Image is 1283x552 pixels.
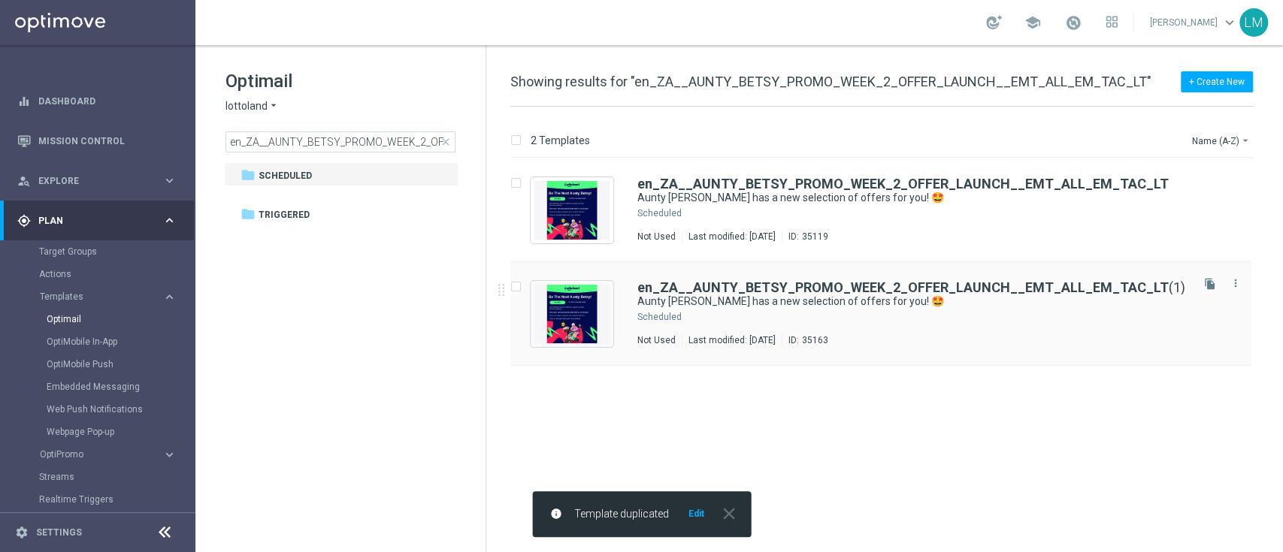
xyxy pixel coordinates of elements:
button: Name (A-Z)arrow_drop_down [1191,131,1253,149]
div: Templates [40,292,162,301]
i: info [550,508,562,520]
b: en_ZA__AUNTY_BETSY_PROMO_WEEK_2_OFFER_LAUNCH__EMT_ALL_EM_TAC_LT [637,176,1169,192]
div: ID: [782,231,828,243]
i: keyboard_arrow_right [162,213,177,228]
div: Press SPACE to select this row. [495,158,1280,262]
span: Explore [38,176,162,186]
button: + Create New [1181,71,1253,92]
span: Template duplicated [574,508,669,520]
input: Search Template [225,131,455,152]
div: Aunty Betsy has a new selection of offers for you! 🤩 [637,191,1188,205]
a: Web Push Notifications [47,403,156,415]
i: file_copy [1204,278,1216,290]
div: Streams [39,466,194,488]
div: LM [1239,8,1268,37]
a: Webpage Pop-up [47,426,156,438]
a: OptiMobile Push [47,358,156,370]
i: keyboard_arrow_right [162,448,177,462]
div: Scheduled [684,207,1188,219]
i: arrow_drop_down [268,99,280,113]
button: gps_fixed Plan keyboard_arrow_right [17,215,177,227]
div: Mission Control [17,135,177,147]
a: Aunty [PERSON_NAME] has a new selection of offers for you! 🤩 [637,191,1154,205]
div: Scheduled [637,311,682,323]
button: lottoland arrow_drop_down [225,99,280,113]
i: settings [15,526,29,539]
a: Mission Control [38,121,177,161]
a: en_ZA__AUNTY_BETSY_PROMO_WEEK_2_OFFER_LAUNCH__EMT_ALL_EM_TAC_LT(1) [637,281,1185,294]
span: close [440,136,452,148]
img: 35163.jpeg [534,285,610,343]
span: Scheduled [259,169,312,182]
button: Templates keyboard_arrow_right [39,291,177,303]
a: OptiMobile In-App [47,336,156,348]
button: more_vert [1228,274,1243,292]
div: Scheduled [637,207,682,219]
div: Dashboard [17,81,177,121]
div: OptiPromo [39,443,194,466]
span: Showing results for "en_ZA__AUNTY_BETSY_PROMO_WEEK_2_OFFER_LAUNCH__EMT_ALL_EM_TAC_LT" [510,74,1151,89]
div: Press SPACE to select this row. [495,262,1280,366]
div: Webpage Pop-up [47,421,194,443]
i: more_vert [1230,277,1242,289]
div: OptiPromo keyboard_arrow_right [39,448,177,460]
div: Realtime Triggers [39,488,194,511]
a: Streams [39,471,156,483]
i: folder [241,167,256,182]
a: en_ZA__AUNTY_BETSY_PROMO_WEEK_2_OFFER_LAUNCH__EMT_ALL_EM_TAC_LT [637,177,1169,191]
a: Embedded Messaging [47,381,156,393]
span: Plan [38,216,162,225]
button: Edit [687,508,706,520]
span: lottoland [225,99,268,113]
button: close [718,508,739,520]
div: Web Push Notifications [47,398,194,421]
i: arrow_drop_down [1239,134,1251,146]
i: equalizer [17,95,31,108]
button: equalizer Dashboard [17,95,177,107]
span: Triggered [259,208,310,222]
div: Last modified: [DATE] [682,334,782,346]
div: Plan [17,214,162,228]
span: keyboard_arrow_down [1221,14,1238,31]
div: Not Used [637,231,676,243]
b: en_ZA__AUNTY_BETSY_PROMO_WEEK_2_OFFER_LAUNCH__EMT_ALL_EM_TAC_LT [637,279,1169,295]
a: Target Groups [39,246,156,258]
div: Optimail [47,308,194,330]
div: ID: [782,334,828,346]
a: Optimail [47,313,156,325]
a: Actions [39,268,156,280]
i: person_search [17,174,31,188]
div: 35119 [802,231,828,243]
i: keyboard_arrow_right [162,173,177,188]
div: Last modified: [DATE] [682,231,782,243]
a: [PERSON_NAME]keyboard_arrow_down [1148,11,1239,34]
i: gps_fixed [17,214,31,228]
span: school [1024,14,1041,31]
span: Templates [40,292,147,301]
div: Not Used [637,334,676,346]
a: Settings [36,528,82,537]
i: keyboard_arrow_right [162,290,177,304]
h1: Optimail [225,69,455,93]
div: Explore [17,174,162,188]
div: Mission Control [17,121,177,161]
div: 35163 [802,334,828,346]
div: Embedded Messaging [47,376,194,398]
i: folder [241,207,256,222]
div: Templates [39,285,194,443]
div: person_search Explore keyboard_arrow_right [17,175,177,187]
span: OptiPromo [40,450,147,459]
div: Target Groups [39,240,194,263]
p: 2 Templates [531,134,590,147]
div: Aunty Betsy has a new selection of offers for you! 🤩 [637,294,1188,309]
a: Aunty [PERSON_NAME] has a new selection of offers for you! 🤩 [637,294,1154,309]
a: Dashboard [38,81,177,121]
i: close [719,504,739,523]
button: file_copy [1200,274,1220,294]
img: 35119.jpeg [534,181,610,240]
div: Scheduled [684,311,1188,323]
div: OptiMobile Push [47,353,194,376]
